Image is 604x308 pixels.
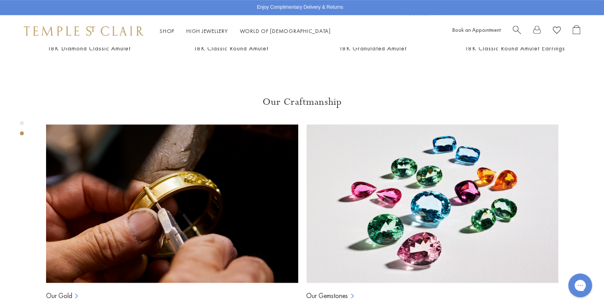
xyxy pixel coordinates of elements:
[20,119,24,142] div: Product gallery navigation
[452,26,501,33] a: Book an Appointment
[194,44,268,52] a: 18K Classic Round Amulet
[160,26,331,36] nav: Main navigation
[240,27,331,35] a: World of [DEMOGRAPHIC_DATA]World of [DEMOGRAPHIC_DATA]
[160,27,174,35] a: ShopShop
[46,291,72,300] a: Our Gold
[553,25,561,37] a: View Wishlist
[186,27,228,35] a: High JewelleryHigh Jewellery
[465,44,565,52] a: 18K Classic Round Amulet Earrings
[48,44,131,52] a: 18K Diamond Classic Amulet
[573,25,580,37] a: Open Shopping Bag
[306,291,348,300] a: Our Gemstones
[564,271,596,300] iframe: Gorgias live chat messenger
[257,4,343,12] p: Enjoy Complimentary Delivery & Returns
[306,124,558,283] img: Ball Chains
[339,44,407,52] a: 18K Granulated Amulet
[513,25,521,37] a: Search
[24,26,144,36] img: Temple St. Clair
[46,124,298,283] img: Ball Chains
[46,96,558,108] h3: Our Craftmanship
